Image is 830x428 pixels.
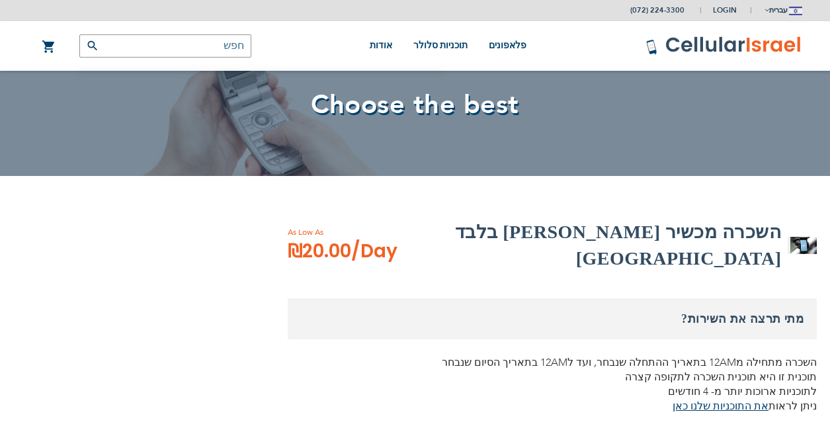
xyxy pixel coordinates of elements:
[413,21,468,71] a: תוכניות סלולר
[370,40,392,50] span: אודות
[288,298,817,339] h3: מתי תרצה את השירות?
[288,226,433,238] span: As Low As
[351,238,397,265] span: /Day
[288,370,817,413] p: תוכנית זו היא תוכנית השכרה לתקופה קצרה לתוכניות ארוכות יותר מ- 4 חודשים ניתן לראות
[630,5,685,15] a: (072) 224-3300
[311,87,519,123] span: Choose the best
[288,238,397,265] span: ₪20.00
[489,40,526,50] span: פלאפונים
[713,5,737,15] span: Login
[433,219,781,272] h2: השכרה מכשיר [PERSON_NAME] בלבד [GEOGRAPHIC_DATA]
[790,237,817,254] img: השכרה מכשיר וייז בלבד בישראל
[763,1,802,20] button: עברית
[288,355,817,370] p: השכרה מתחילה מ12AM בתאריך ההתחלה שנבחר, ועד ל12AM בתאריך הסיום שנבחר
[413,40,468,50] span: תוכניות סלולר
[79,34,251,58] input: חפש
[789,7,802,15] img: Jerusalem
[370,21,392,71] a: אודות
[645,36,802,56] img: לוגו סלולר ישראל
[489,21,526,71] a: פלאפונים
[673,399,768,413] a: את התוכניות שלנו כאן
